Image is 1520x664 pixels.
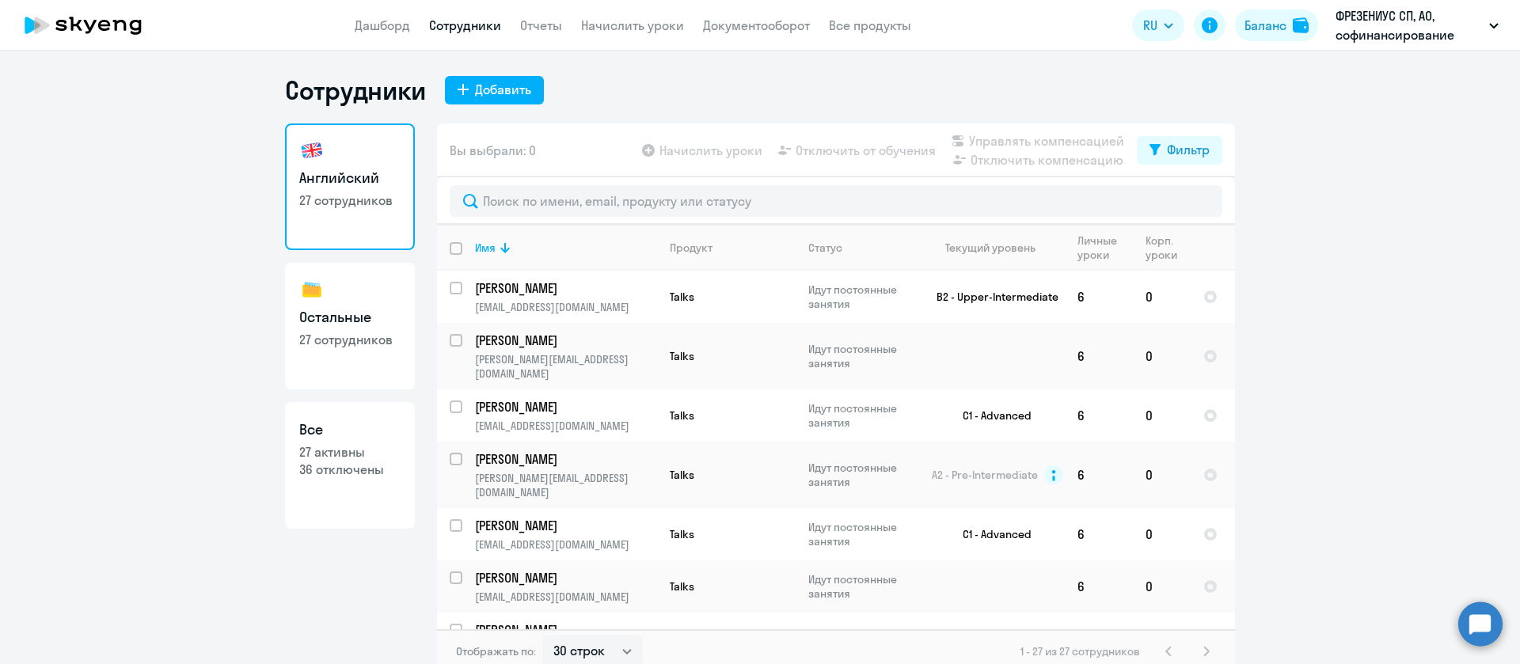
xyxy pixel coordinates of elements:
[703,17,810,33] a: Документооборот
[808,520,917,548] p: Идут постоянные занятия
[475,80,531,99] div: Добавить
[1167,140,1210,159] div: Фильтр
[475,398,656,415] a: [PERSON_NAME]
[670,579,694,594] span: Talks
[1328,6,1507,44] button: ФРЕЗЕНИУС СП, АО, софинансирование
[475,517,656,534] a: [PERSON_NAME]
[1133,271,1191,323] td: 0
[1133,442,1191,508] td: 0
[1133,508,1191,560] td: 0
[1143,16,1157,35] span: RU
[808,461,917,489] p: Идут постоянные занятия
[932,468,1038,482] span: A2 - Pre-Intermediate
[581,17,684,33] a: Начислить уроки
[475,450,654,468] p: [PERSON_NAME]
[475,332,654,349] p: [PERSON_NAME]
[670,527,694,541] span: Talks
[285,402,415,529] a: Все27 активны36 отключены
[475,279,654,297] p: [PERSON_NAME]
[475,621,654,639] p: [PERSON_NAME]
[1293,17,1309,33] img: balance
[299,443,401,461] p: 27 активны
[299,307,401,328] h3: Остальные
[285,74,426,106] h1: Сотрудники
[670,349,694,363] span: Talks
[1133,560,1191,613] td: 0
[475,621,656,639] a: [PERSON_NAME]
[456,644,536,658] span: Отображать по:
[918,271,1065,323] td: B2 - Upper-Intermediate
[285,263,415,389] a: Остальные27 сотрудников
[670,408,694,423] span: Talks
[429,17,501,33] a: Сотрудники
[918,508,1065,560] td: C1 - Advanced
[670,468,694,482] span: Talks
[1020,644,1140,658] span: 1 - 27 из 27 сотрудников
[1244,16,1286,35] div: Баланс
[475,450,656,468] a: [PERSON_NAME]
[475,398,654,415] p: [PERSON_NAME]
[670,241,712,255] div: Продукт
[475,471,656,499] p: [PERSON_NAME][EMAIL_ADDRESS][DOMAIN_NAME]
[299,331,401,348] p: 27 сотрудников
[299,419,401,440] h3: Все
[299,138,325,163] img: english
[945,241,1035,255] div: Текущий уровень
[285,123,415,250] a: Английский27 сотрудников
[1065,508,1133,560] td: 6
[1065,271,1133,323] td: 6
[475,241,656,255] div: Имя
[1133,323,1191,389] td: 0
[475,517,654,534] p: [PERSON_NAME]
[299,277,325,302] img: others
[930,241,1064,255] div: Текущий уровень
[1065,442,1133,508] td: 6
[475,419,656,433] p: [EMAIL_ADDRESS][DOMAIN_NAME]
[475,279,656,297] a: [PERSON_NAME]
[808,241,917,255] div: Статус
[808,401,917,430] p: Идут постоянные занятия
[1065,323,1133,389] td: 6
[1132,9,1184,41] button: RU
[1065,560,1133,613] td: 6
[1133,389,1191,442] td: 0
[1065,389,1133,442] td: 6
[299,168,401,188] h3: Английский
[355,17,410,33] a: Дашборд
[808,241,842,255] div: Статус
[475,590,656,604] p: [EMAIL_ADDRESS][DOMAIN_NAME]
[450,185,1222,217] input: Поиск по имени, email, продукту или статусу
[475,569,656,586] a: [PERSON_NAME]
[475,352,656,381] p: [PERSON_NAME][EMAIL_ADDRESS][DOMAIN_NAME]
[829,17,911,33] a: Все продукты
[1146,233,1190,262] div: Корп. уроки
[1235,9,1318,41] button: Балансbalance
[445,76,544,104] button: Добавить
[918,389,1065,442] td: C1 - Advanced
[670,241,795,255] div: Продукт
[299,461,401,478] p: 36 отключены
[475,241,496,255] div: Имя
[808,572,917,601] p: Идут постоянные занятия
[520,17,562,33] a: Отчеты
[475,332,656,349] a: [PERSON_NAME]
[1077,233,1132,262] div: Личные уроки
[299,192,401,209] p: 27 сотрудников
[808,342,917,370] p: Идут постоянные занятия
[450,141,536,160] span: Вы выбрали: 0
[475,300,656,314] p: [EMAIL_ADDRESS][DOMAIN_NAME]
[475,569,654,586] p: [PERSON_NAME]
[1146,233,1180,262] div: Корп. уроки
[1137,136,1222,165] button: Фильтр
[670,290,694,304] span: Talks
[475,537,656,552] p: [EMAIL_ADDRESS][DOMAIN_NAME]
[808,283,917,311] p: Идут постоянные занятия
[1077,233,1122,262] div: Личные уроки
[1336,6,1483,44] p: ФРЕЗЕНИУС СП, АО, софинансирование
